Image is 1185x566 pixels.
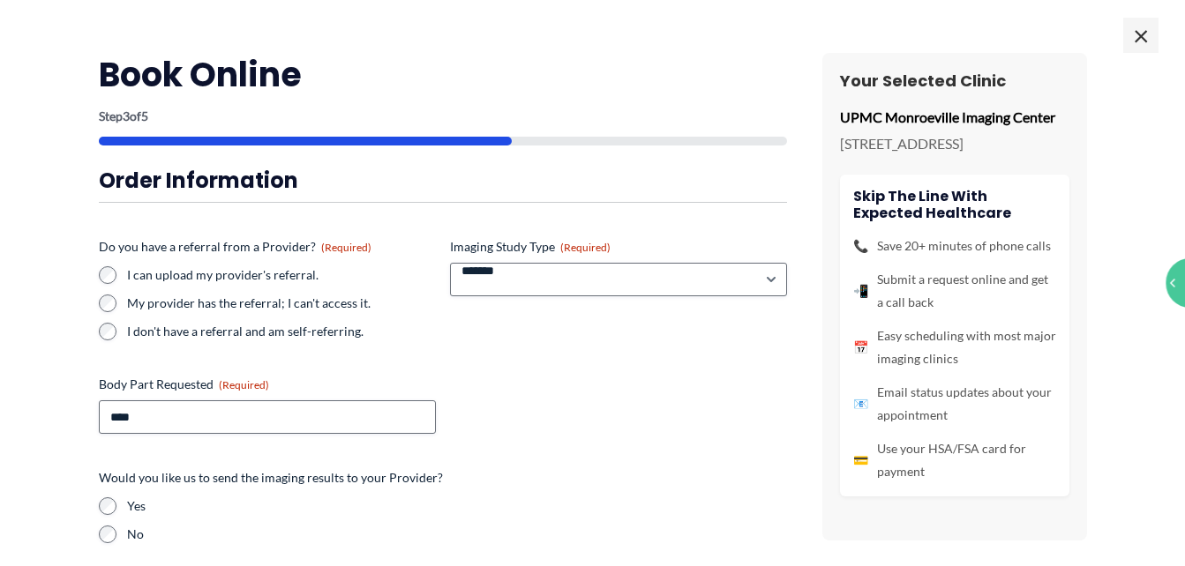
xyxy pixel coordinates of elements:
span: × [1123,18,1159,53]
span: 3 [123,108,130,123]
h3: Order Information [99,167,787,194]
p: [STREET_ADDRESS] [840,130,1069,157]
label: Imaging Study Type [450,238,787,256]
h2: Book Online [99,53,787,96]
h4: Skip the line with Expected Healthcare [853,188,1056,221]
span: 📧 [853,392,868,415]
li: Submit a request online and get a call back [853,268,1056,314]
span: (Required) [560,241,611,254]
span: 📞 [853,235,868,257]
label: I can upload my provider's referral. [127,266,436,284]
span: 📅 [853,336,868,359]
label: Yes [127,497,787,515]
li: Save 20+ minutes of phone calls [853,235,1056,257]
span: (Required) [219,378,269,391]
li: Easy scheduling with most major imaging clinics [853,324,1056,370]
span: 📲 [853,279,868,302]
h3: Your Selected Clinic [840,71,1069,91]
label: My provider has the referral; I can't access it. [127,294,436,312]
legend: Would you like us to send the imaging results to your Provider? [99,469,443,487]
span: 💳 [853,449,868,472]
span: (Required) [321,241,371,254]
label: I don't have a referral and am self-referring. [127,323,436,340]
label: Body Part Requested [99,376,436,393]
label: No [127,525,787,543]
span: 5 [141,108,148,123]
p: Step of [99,110,787,123]
li: Use your HSA/FSA card for payment [853,437,1056,483]
p: UPMC Monroeville Imaging Center [840,104,1069,130]
legend: Do you have a referral from a Provider? [99,238,371,256]
li: Email status updates about your appointment [853,381,1056,427]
